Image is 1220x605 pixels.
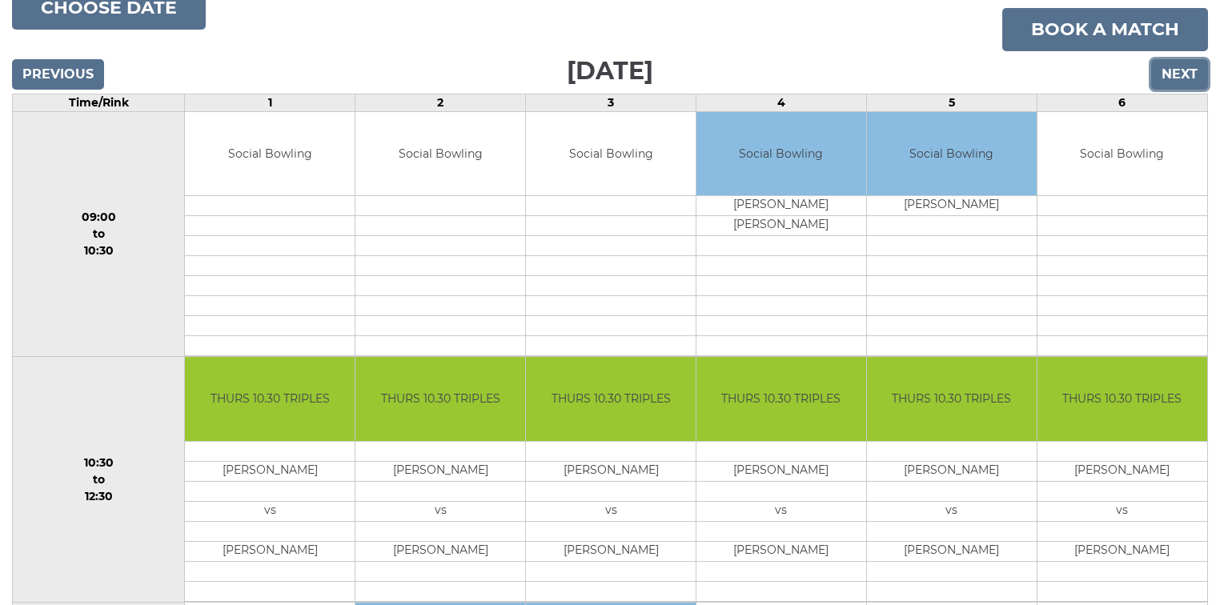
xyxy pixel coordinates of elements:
td: [PERSON_NAME] [1037,461,1207,481]
td: 6 [1037,94,1207,111]
td: Social Bowling [185,112,355,196]
td: [PERSON_NAME] [696,196,866,216]
td: [PERSON_NAME] [185,541,355,561]
td: THURS 10.30 TRIPLES [355,357,525,441]
td: [PERSON_NAME] [696,461,866,481]
td: Social Bowling [867,112,1037,196]
td: [PERSON_NAME] [355,541,525,561]
td: [PERSON_NAME] [696,216,866,236]
td: vs [526,501,696,521]
td: 3 [526,94,696,111]
td: THURS 10.30 TRIPLES [185,357,355,441]
td: THURS 10.30 TRIPLES [1037,357,1207,441]
td: 09:00 to 10:30 [13,111,185,357]
a: Book a match [1002,8,1208,51]
td: Social Bowling [1037,112,1207,196]
td: [PERSON_NAME] [696,541,866,561]
td: Social Bowling [355,112,525,196]
td: vs [185,501,355,521]
td: 4 [696,94,867,111]
td: 2 [355,94,526,111]
td: THURS 10.30 TRIPLES [696,357,866,441]
input: Next [1151,59,1208,90]
td: [PERSON_NAME] [1037,541,1207,561]
td: 10:30 to 12:30 [13,357,185,603]
td: Social Bowling [696,112,866,196]
td: Social Bowling [526,112,696,196]
td: vs [355,501,525,521]
td: [PERSON_NAME] [355,461,525,481]
td: vs [1037,501,1207,521]
td: Time/Rink [13,94,185,111]
td: 1 [185,94,355,111]
td: [PERSON_NAME] [526,541,696,561]
td: 5 [866,94,1037,111]
td: THURS 10.30 TRIPLES [867,357,1037,441]
td: vs [867,501,1037,521]
td: THURS 10.30 TRIPLES [526,357,696,441]
td: [PERSON_NAME] [185,461,355,481]
td: [PERSON_NAME] [867,461,1037,481]
td: vs [696,501,866,521]
td: [PERSON_NAME] [867,541,1037,561]
input: Previous [12,59,104,90]
td: [PERSON_NAME] [867,196,1037,216]
td: [PERSON_NAME] [526,461,696,481]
